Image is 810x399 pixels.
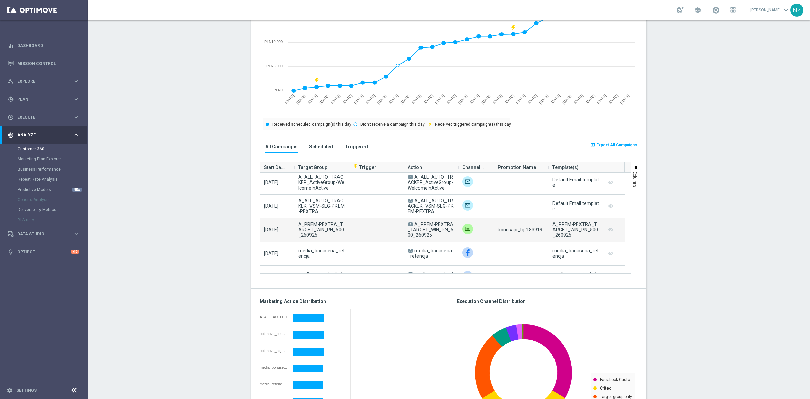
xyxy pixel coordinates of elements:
text: [DATE] [469,94,480,105]
div: NEW [72,188,82,192]
i: flash_on [353,164,358,169]
text: [DATE] [562,94,573,105]
span: A [408,249,413,253]
div: BI Studio [18,215,87,225]
span: Target Group [298,160,327,174]
div: media_retencja_1_14 [260,382,288,386]
span: Export All Campaigns [596,143,637,147]
span: A_ALL_AUTO_TRACKER_VSM-SEG-PREM-PEXTRA [408,198,454,214]
i: settings [7,387,13,393]
span: Promotion Name [498,160,536,174]
button: lightbulb Optibot +10 [7,249,80,255]
button: equalizer Dashboard [7,43,80,48]
span: media_retencja_1_14 [408,272,454,282]
i: open_in_browser [590,142,595,147]
a: Dashboard [17,36,79,54]
div: Predictive Models [18,184,87,195]
span: Channel(s) [462,160,484,174]
i: keyboard_arrow_right [73,114,79,120]
div: optimove_bet_14D_and_reg_30D [260,332,288,336]
text: [DATE] [376,94,387,105]
text: [DATE] [446,94,457,105]
h3: Triggered [345,144,368,150]
text: Received triggered campaign(s) this day [435,122,511,127]
text: [DATE] [319,94,330,105]
text: [DATE] [492,94,503,105]
a: [PERSON_NAME]keyboard_arrow_down [750,5,790,15]
span: Start Date [264,160,285,174]
span: Explore [17,79,73,83]
div: Repeat Rate Analysis [18,174,87,184]
h3: Marketing Action Distribution [260,298,440,304]
div: Facebook Custom Audience [462,271,473,282]
button: Mission Control [7,61,80,66]
span: A_PREM-PEXTRA_TARGET_WIN_PN_500_260925 [408,222,453,238]
text: [DATE] [619,94,630,105]
text: [DATE] [538,94,549,105]
span: Columns [632,171,637,188]
text: [DATE] [573,94,584,105]
span: A_PREM-PEXTRA_TARGET_WIN_PN_500_260925 [298,222,345,238]
span: Analyze [17,133,73,137]
div: Private message [462,224,473,234]
span: media_bonuseria_retencja [298,248,345,259]
div: optimove_high_value [260,349,288,353]
button: play_circle_outline Execute keyboard_arrow_right [7,115,80,120]
div: Deliverability Metrics [18,205,87,215]
a: Customer 360 [18,146,70,152]
span: Trigger [353,165,376,170]
text: PLN10,000 [264,40,283,44]
i: play_circle_outline [8,114,14,120]
i: keyboard_arrow_right [73,96,79,102]
div: Customer 360 [18,144,87,154]
span: Execute [17,115,73,119]
a: Mission Control [17,54,79,72]
button: Data Studio keyboard_arrow_right [7,231,80,237]
div: gps_fixed Plan keyboard_arrow_right [7,97,80,102]
text: [DATE] [550,94,561,105]
text: Didn't receive a campaign this day [360,122,425,127]
text: [DATE] [330,94,341,105]
div: +10 [71,250,79,254]
i: gps_fixed [8,96,14,102]
div: Business Performance [18,164,87,174]
text: [DATE] [585,94,596,105]
text: [DATE] [527,94,538,105]
text: [DATE] [400,94,411,105]
div: Plan [8,96,73,102]
span: A [408,175,413,179]
div: Analyze [8,132,73,138]
text: PLN5,000 [266,64,283,68]
text: [DATE] [608,94,619,105]
button: All Campaigns [264,140,299,153]
i: keyboard_arrow_right [73,231,79,237]
div: media_bonuseria_retencja [260,365,288,369]
img: Target group only [462,176,473,187]
h3: Execution Channel Distribution [457,298,638,304]
button: track_changes Analyze keyboard_arrow_right [7,132,80,138]
button: person_search Explore keyboard_arrow_right [7,79,80,84]
span: [DATE] [264,251,278,256]
text: [DATE] [411,94,422,105]
span: Plan [17,97,73,101]
div: A_PREM-PEXTRA_TARGET_WIN_PN_500_260925 [552,222,599,238]
span: Data Studio [17,232,73,236]
div: Marketing Plan Explorer [18,154,87,164]
span: bonusapi_tg-183919 [498,227,542,232]
span: A [408,222,413,226]
div: NZ [790,4,803,17]
text: [DATE] [342,94,353,105]
img: Target group only [462,200,473,211]
text: Criteo [600,386,611,391]
i: lightbulb [8,249,14,255]
div: Facebook Custom Audience [462,247,473,258]
div: A_ALL_AUTO_TRACKER_ActiveGroup-WelcomeInActive [260,315,288,319]
i: keyboard_arrow_right [73,78,79,84]
a: Settings [16,388,37,392]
